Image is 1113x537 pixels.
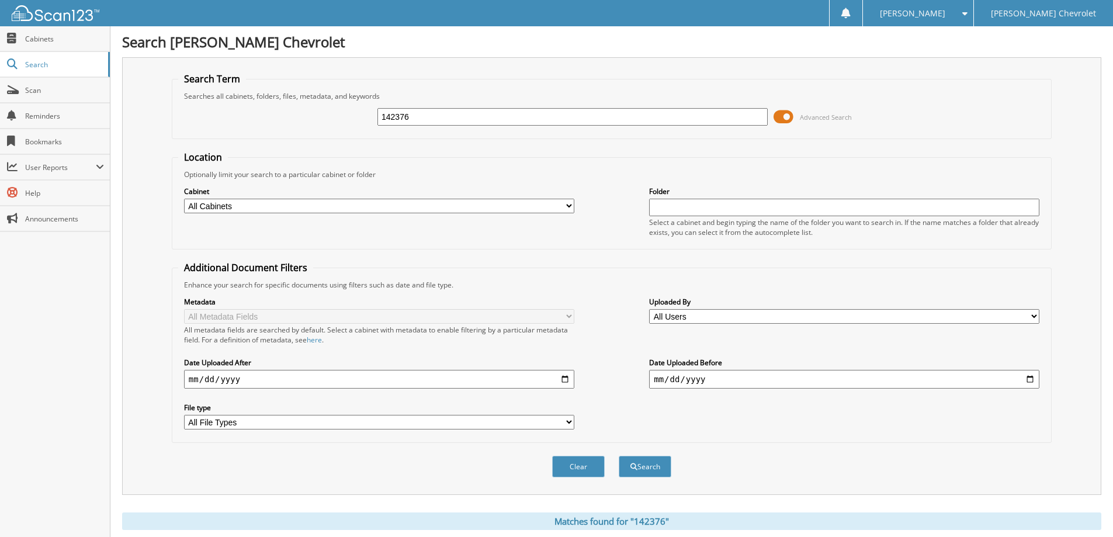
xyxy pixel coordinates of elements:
[178,169,1045,179] div: Optionally limit your search to a particular cabinet or folder
[649,370,1039,389] input: end
[307,335,322,345] a: here
[991,10,1096,17] span: [PERSON_NAME] Chevrolet
[184,403,574,413] label: File type
[649,217,1039,237] div: Select a cabinet and begin typing the name of the folder you want to search in. If the name match...
[25,188,104,198] span: Help
[184,325,574,345] div: All metadata fields are searched by default. Select a cabinet with metadata to enable filtering b...
[649,358,1039,368] label: Date Uploaded Before
[178,72,246,85] legend: Search Term
[122,512,1101,530] div: Matches found for "142376"
[25,34,104,44] span: Cabinets
[25,60,102,70] span: Search
[122,32,1101,51] h1: Search [PERSON_NAME] Chevrolet
[880,10,945,17] span: [PERSON_NAME]
[25,111,104,121] span: Reminders
[12,5,99,21] img: scan123-logo-white.svg
[25,85,104,95] span: Scan
[178,280,1045,290] div: Enhance your search for specific documents using filters such as date and file type.
[184,370,574,389] input: start
[25,137,104,147] span: Bookmarks
[800,113,852,122] span: Advanced Search
[178,151,228,164] legend: Location
[25,214,104,224] span: Announcements
[25,162,96,172] span: User Reports
[184,186,574,196] label: Cabinet
[649,186,1039,196] label: Folder
[178,91,1045,101] div: Searches all cabinets, folders, files, metadata, and keywords
[178,261,313,274] legend: Additional Document Filters
[552,456,605,477] button: Clear
[649,297,1039,307] label: Uploaded By
[184,297,574,307] label: Metadata
[184,358,574,368] label: Date Uploaded After
[619,456,671,477] button: Search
